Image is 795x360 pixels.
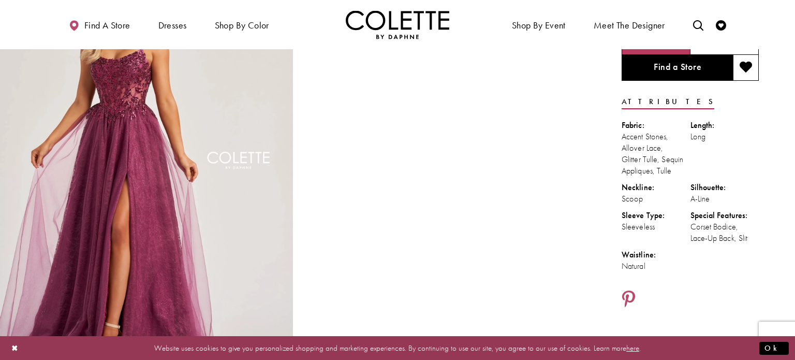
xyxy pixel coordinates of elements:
[622,120,690,131] div: Fabric:
[622,182,690,193] div: Neckline:
[690,221,759,244] div: Corset Bodice, Lace-Up Back, Slit
[622,131,690,177] div: Accent Stones, Allover Lace, Glitter Tulle, Sequin Appliques, Tulle
[84,20,130,31] span: Find a store
[690,182,759,193] div: Silhouette:
[690,10,706,39] a: Toggle search
[622,221,690,233] div: Sleeveless
[626,342,639,353] a: here
[759,341,789,354] button: Submit Dialog
[690,193,759,205] div: A-Line
[215,20,269,31] span: Shop by color
[594,20,665,31] span: Meet the designer
[622,261,690,272] div: Natural
[622,193,690,205] div: Scoop
[690,131,759,142] div: Long
[622,210,690,221] div: Sleeve Type:
[75,341,720,355] p: Website uses cookies to give you personalized shopping and marketing experiences. By continuing t...
[690,210,759,221] div: Special Features:
[622,55,733,81] a: Find a Store
[509,10,568,39] span: Shop By Event
[591,10,668,39] a: Meet the designer
[66,10,132,39] a: Find a store
[346,10,449,39] img: Colette by Daphne
[346,10,449,39] a: Visit Home Page
[622,249,690,261] div: Waistline:
[622,94,714,109] a: Attributes
[6,339,24,357] button: Close Dialog
[690,120,759,131] div: Length:
[733,55,759,81] button: Add to wishlist
[713,10,729,39] a: Check Wishlist
[158,20,187,31] span: Dresses
[212,10,272,39] span: Shop by color
[622,290,636,310] a: Share using Pinterest - Opens in new tab
[156,10,189,39] span: Dresses
[512,20,566,31] span: Shop By Event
